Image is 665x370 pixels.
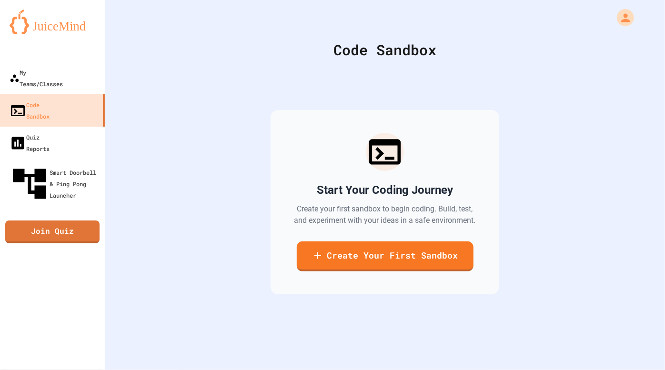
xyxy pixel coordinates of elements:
[297,241,474,271] a: Create Your First Sandbox
[293,203,476,226] p: Create your first sandbox to begin coding. Build, test, and experiment with your ideas in a safe ...
[10,67,63,90] div: My Teams/Classes
[10,164,101,204] div: Smart Doorbell & Ping Pong Launcher
[607,7,636,29] div: My Account
[317,182,453,198] h2: Start Your Coding Journey
[10,10,95,34] img: logo-orange.svg
[129,39,641,60] div: Code Sandbox
[10,131,50,154] div: Quiz Reports
[5,220,100,243] a: Join Quiz
[10,99,50,122] div: Code Sandbox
